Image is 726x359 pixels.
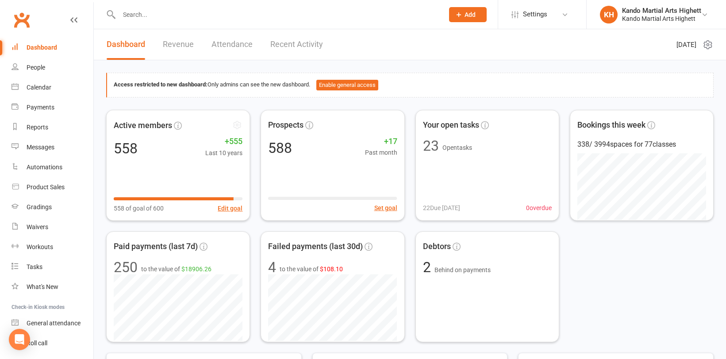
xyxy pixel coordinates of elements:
[600,6,618,23] div: KH
[9,329,30,350] div: Open Intercom Messenger
[577,119,645,132] span: Bookings this week
[12,333,93,353] a: Roll call
[107,29,145,60] a: Dashboard
[114,141,138,155] div: 558
[12,217,93,237] a: Waivers
[114,81,207,88] strong: Access restricted to new dashboard:
[365,148,397,157] span: Past month
[577,139,706,150] div: 338 / 3994 spaces for 77 classes
[27,320,81,327] div: General attendance
[423,203,460,213] span: 22 Due [DATE]
[374,203,397,213] button: Set goal
[442,144,472,151] span: Open tasks
[622,15,701,23] div: Kando Martial Arts Highett
[12,117,93,137] a: Reports
[12,197,93,217] a: Gradings
[27,124,48,131] div: Reports
[114,260,138,274] div: 250
[114,80,707,90] div: Only admins can see the new dashboard.
[465,11,476,18] span: Add
[27,84,51,91] div: Calendar
[12,58,93,78] a: People
[211,29,253,60] a: Attendance
[423,240,451,253] span: Debtors
[268,119,303,132] span: Prospects
[114,240,198,253] span: Paid payments (last 7d)
[218,203,242,213] button: Edit goal
[27,64,45,71] div: People
[449,7,487,22] button: Add
[320,265,343,273] span: $108.10
[622,7,701,15] div: Kando Martial Arts Highett
[181,265,211,273] span: $18906.26
[270,29,323,60] a: Recent Activity
[114,203,164,213] span: 558 of goal of 600
[12,237,93,257] a: Workouts
[116,8,438,21] input: Search...
[268,141,292,155] div: 588
[526,203,552,213] span: 0 overdue
[434,266,491,273] span: Behind on payments
[12,98,93,117] a: Payments
[12,257,93,277] a: Tasks
[365,135,397,148] span: +17
[27,243,53,250] div: Workouts
[163,29,194,60] a: Revenue
[27,104,54,111] div: Payments
[12,78,93,98] a: Calendar
[205,135,242,148] span: +555
[12,38,93,58] a: Dashboard
[676,39,696,50] span: [DATE]
[27,283,58,290] div: What's New
[280,264,343,274] span: to the value of
[141,264,211,274] span: to the value of
[423,259,434,276] span: 2
[27,144,54,151] div: Messages
[205,148,242,157] span: Last 10 years
[27,44,57,51] div: Dashboard
[268,260,276,274] div: 4
[27,263,42,270] div: Tasks
[12,177,93,197] a: Product Sales
[12,277,93,297] a: What's New
[27,339,47,347] div: Roll call
[27,223,48,230] div: Waivers
[423,119,479,132] span: Your open tasks
[12,313,93,333] a: General attendance kiosk mode
[114,119,172,132] span: Active members
[12,137,93,157] a: Messages
[268,240,363,253] span: Failed payments (last 30d)
[316,80,378,90] button: Enable general access
[523,4,547,24] span: Settings
[27,164,62,171] div: Automations
[423,139,439,153] div: 23
[27,203,52,211] div: Gradings
[27,183,65,191] div: Product Sales
[12,157,93,177] a: Automations
[11,9,33,31] a: Clubworx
